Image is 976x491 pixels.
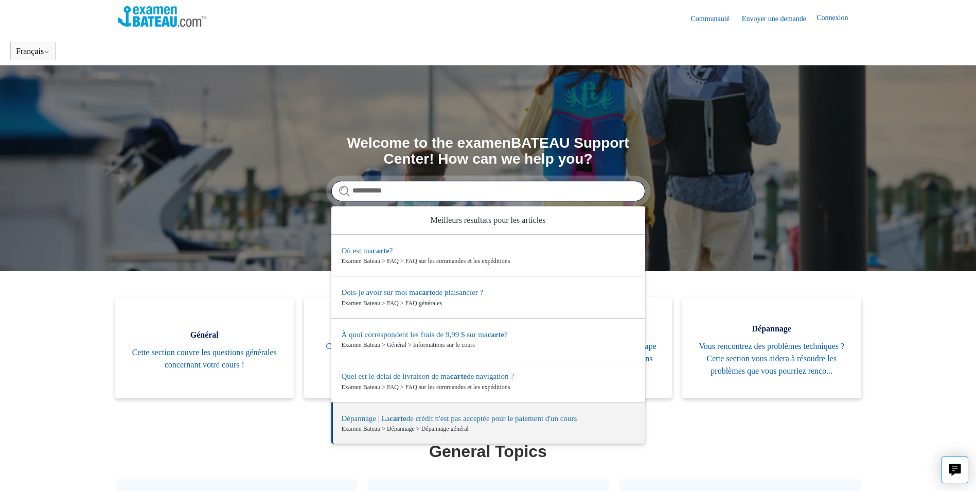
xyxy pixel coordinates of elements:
[342,299,635,308] zd-autocomplete-breadcrumbs-multibrand: Examen Bateau > FAQ > FAQ générales
[690,13,739,24] a: Communauté
[342,256,635,266] zd-autocomplete-breadcrumbs-multibrand: Examen Bateau > FAQ > FAQ sur les commandes et les expéditions
[331,206,645,235] zd-autocomplete-header: Meilleurs résultats pour les articles
[450,372,467,380] em: carte
[742,13,817,24] a: Envoyer une demande
[342,382,635,392] zd-autocomplete-breadcrumbs-multibrand: Examen Bateau > FAQ > FAQ sur les commandes et les expéditions
[817,12,858,25] a: Connexion
[698,323,846,335] span: Dépannage
[131,346,279,371] span: Cette section couvre les questions générales concernant votre cours !
[342,288,484,299] zd-autocomplete-title-multibrand: Résultat suggéré 2 Dois-je avoir sur moi ma carte de plaisancier ?
[118,439,859,464] h1: General Topics
[342,340,635,349] zd-autocomplete-breadcrumbs-multibrand: Examen Bateau > Général > Informations sur le cours
[342,424,635,433] zd-autocomplete-breadcrumbs-multibrand: Examen Bateau > Dépannage > Dépannage général
[118,6,207,27] img: Page d’accueil du Centre d’aide Examen Bateau
[389,414,406,423] em: carte
[115,297,294,398] a: Général Cette section couvre les questions générales concernant votre cours !
[372,247,389,255] em: carte
[131,329,279,341] span: Général
[342,330,508,341] zd-autocomplete-title-multibrand: Résultat suggéré 3 À quoi correspondent les frais de 9,99 $ sur ma carte ?
[16,47,50,56] button: Français
[682,297,861,398] a: Dépannage Vous rencontrez des problèmes techniques ? Cette section vous aidera à résoudre les pro...
[342,414,577,425] zd-autocomplete-title-multibrand: Résultat suggéré 5 Dépannage | La carte de crédit n'est pas acceptée pour le paiement d'un cours
[488,330,504,339] em: carte
[342,247,393,257] zd-autocomplete-title-multibrand: Résultat suggéré 1 Où est ma carte?
[320,323,468,335] span: FAQ
[418,288,435,296] em: carte
[304,297,483,398] a: FAQ Cette section répondra aux questions que vous pourriez avoir et qui ont déjà été posées aupar...
[320,340,468,377] span: Cette section répondra aux questions que vous pourriez avoir et qui ont déjà été posées auparavant !
[331,135,645,167] h1: Welcome to the examenBATEAU Support Center! How can we help you?
[342,372,514,382] zd-autocomplete-title-multibrand: Résultat suggéré 4 Quel est le délai de livraison de ma carte de navigation ?
[331,181,645,201] input: Search
[942,457,968,483] button: Live chat
[698,340,846,377] span: Vous rencontrez des problèmes techniques ? Cette section vous aidera à résoudre les problèmes que...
